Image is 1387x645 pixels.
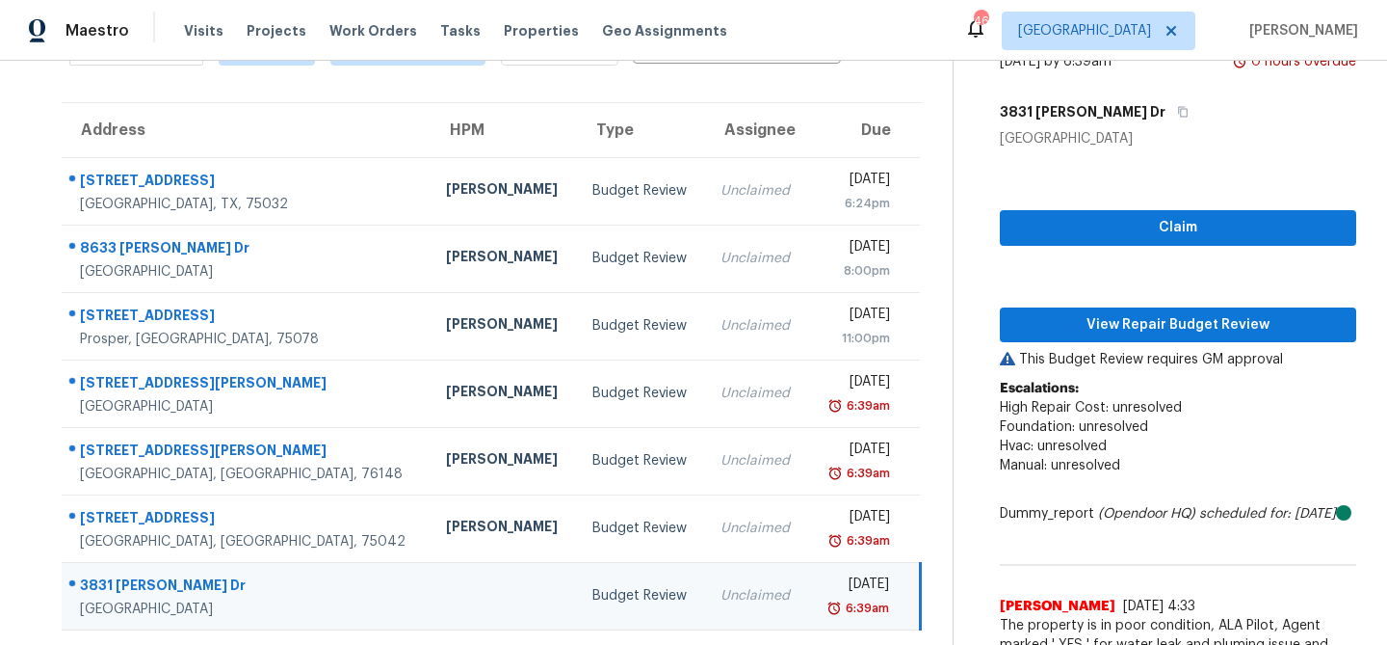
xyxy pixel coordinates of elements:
div: Unclaimed [720,586,793,605]
span: Hvac: unresolved [1000,440,1107,453]
div: [PERSON_NAME] [446,382,562,406]
button: Copy Address [1165,94,1191,129]
h5: 3831 [PERSON_NAME] Dr [1000,102,1165,121]
div: Budget Review [592,249,690,268]
span: [DATE] 4:33 [1123,600,1195,613]
span: Claim [1015,216,1341,240]
span: [GEOGRAPHIC_DATA] [1018,21,1151,40]
span: [PERSON_NAME] [1000,597,1115,616]
span: Work Orders [329,21,417,40]
img: Overdue Alarm Icon [827,531,843,551]
th: Address [62,103,431,157]
div: [GEOGRAPHIC_DATA] [80,600,415,619]
th: Due [808,103,921,157]
div: Unclaimed [720,249,793,268]
span: Tasks [440,24,481,38]
div: [DATE] [824,237,891,261]
img: Overdue Alarm Icon [827,464,843,483]
div: 3831 [PERSON_NAME] Dr [80,576,415,600]
div: [GEOGRAPHIC_DATA] [80,262,415,282]
div: [PERSON_NAME] [446,314,562,338]
th: Assignee [705,103,808,157]
span: [PERSON_NAME] [1242,21,1358,40]
img: Overdue Alarm Icon [827,396,843,416]
div: Unclaimed [720,181,793,201]
b: Escalations: [1000,382,1079,395]
div: [GEOGRAPHIC_DATA] [80,397,415,417]
div: [DATE] [824,372,891,396]
div: 6:39am [843,396,890,416]
div: [PERSON_NAME] [446,179,562,203]
div: 6:24pm [824,194,891,213]
div: Unclaimed [720,316,793,336]
div: [GEOGRAPHIC_DATA], TX, 75032 [80,195,415,214]
div: [DATE] [824,170,891,194]
div: [STREET_ADDRESS][PERSON_NAME] [80,441,415,465]
th: Type [577,103,705,157]
span: Visits [184,21,223,40]
span: High Repair Cost: unresolved [1000,401,1182,415]
span: Manual: unresolved [1000,459,1120,472]
img: Overdue Alarm Icon [1232,52,1247,71]
div: Prosper, [GEOGRAPHIC_DATA], 75078 [80,330,415,349]
div: [DATE] [824,575,889,599]
div: [DATE] [824,440,891,464]
div: [STREET_ADDRESS] [80,171,415,195]
div: 46 [974,12,987,31]
div: 11:00pm [824,329,891,348]
div: Unclaimed [720,384,793,403]
span: Projects [247,21,306,40]
div: 6:39am [843,464,890,483]
i: scheduled for: [DATE] [1199,507,1336,521]
div: [GEOGRAPHIC_DATA], [GEOGRAPHIC_DATA], 75042 [80,532,415,551]
div: [GEOGRAPHIC_DATA], [GEOGRAPHIC_DATA], 76148 [80,465,415,484]
div: Unclaimed [720,519,793,538]
div: Budget Review [592,586,690,605]
span: Maestro [65,21,129,40]
div: [PERSON_NAME] [446,449,562,473]
div: 6:39am [842,599,889,618]
div: 8633 [PERSON_NAME] Dr [80,238,415,262]
div: Budget Review [592,519,690,538]
div: [DATE] [824,305,891,329]
button: Claim [1000,210,1356,246]
div: [PERSON_NAME] [446,247,562,271]
span: Foundation: unresolved [1000,420,1148,434]
div: [STREET_ADDRESS][PERSON_NAME] [80,373,415,397]
span: View Repair Budget Review [1015,313,1341,337]
div: [STREET_ADDRESS] [80,306,415,330]
button: View Repair Budget Review [1000,308,1356,343]
p: This Budget Review requires GM approval [1000,350,1356,369]
span: Properties [504,21,579,40]
div: Unclaimed [720,451,793,470]
div: [GEOGRAPHIC_DATA] [1000,129,1356,148]
div: [DATE] by 6:39am [1000,52,1112,71]
div: Budget Review [592,451,690,470]
div: Budget Review [592,384,690,403]
div: [STREET_ADDRESS] [80,508,415,532]
div: [DATE] [824,507,891,531]
div: 6:39am [843,531,890,551]
div: Budget Review [592,181,690,201]
div: Budget Review [592,316,690,336]
th: HPM [431,103,577,157]
div: Dummy_report [1000,504,1356,524]
div: 0 hours overdue [1247,52,1356,71]
div: [PERSON_NAME] [446,517,562,541]
div: 8:00pm [824,261,891,281]
img: Overdue Alarm Icon [826,599,842,618]
span: Geo Assignments [602,21,727,40]
i: (Opendoor HQ) [1098,507,1195,521]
